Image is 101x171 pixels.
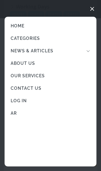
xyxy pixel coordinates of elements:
[11,48,53,54] span: News & Articles
[5,70,96,82] a: Our Services
[5,32,96,45] a: Categories
[5,82,96,95] a: Contact Us
[5,95,96,107] a: Log in
[5,57,96,70] a: About Us
[5,20,96,32] a: Home
[5,45,96,57] a: News & Articles
[5,107,96,120] a: AR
